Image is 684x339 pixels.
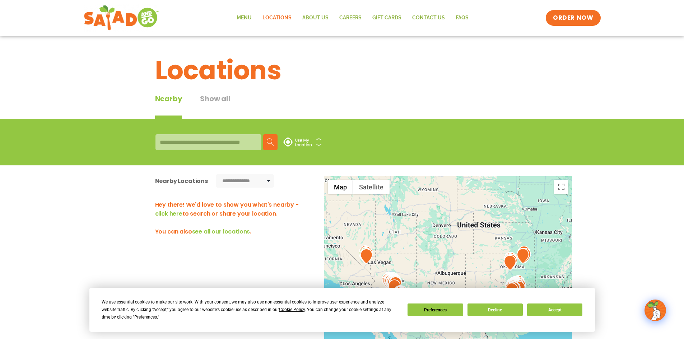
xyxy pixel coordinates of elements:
[231,10,257,26] a: Menu
[279,307,305,312] span: Cookie Policy
[283,137,312,147] img: use-location.svg
[554,180,568,194] button: Toggle fullscreen view
[257,10,297,26] a: Locations
[200,93,230,119] button: Show all
[192,227,250,236] span: see all our locations
[231,10,474,26] nav: Menu
[553,14,593,22] span: ORDER NOW
[155,93,182,119] div: Nearby
[408,303,463,316] button: Preferences
[450,10,474,26] a: FAQs
[407,10,450,26] a: Contact Us
[328,180,353,194] button: Show street map
[467,303,523,316] button: Decline
[334,10,367,26] a: Careers
[155,200,310,236] h3: Hey there! We'd love to show you what's nearby - to search or share your location. You can also .
[297,10,334,26] a: About Us
[102,298,399,321] div: We use essential cookies to make our site work. With your consent, we may also use non-essential ...
[134,315,157,320] span: Preferences
[546,10,600,26] a: ORDER NOW
[155,209,182,218] span: click here
[89,288,595,332] div: Cookie Consent Prompt
[155,51,529,90] h1: Locations
[527,303,582,316] button: Accept
[84,4,159,32] img: new-SAG-logo-768×292
[155,176,208,185] div: Nearby Locations
[367,10,407,26] a: GIFT CARDS
[645,300,665,320] img: wpChatIcon
[267,138,274,146] img: search.svg
[155,93,248,119] div: Tabbed content
[353,180,390,194] button: Show satellite imagery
